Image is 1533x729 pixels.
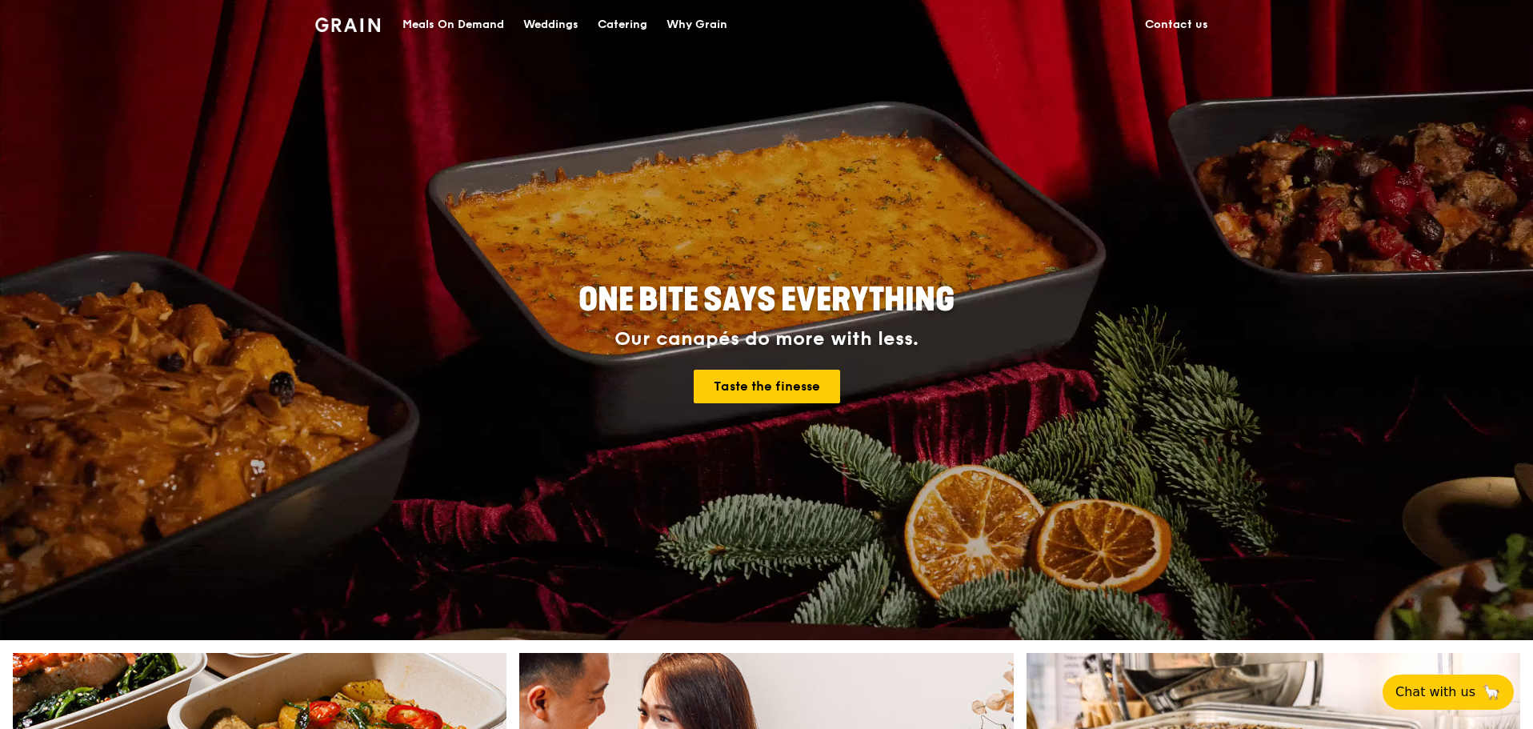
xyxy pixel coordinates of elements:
a: Taste the finesse [694,370,840,403]
div: Catering [598,1,647,49]
a: Contact us [1135,1,1218,49]
span: Chat with us [1395,683,1475,702]
div: Meals On Demand [402,1,504,49]
span: ONE BITE SAYS EVERYTHING [578,281,955,319]
a: Catering [588,1,657,49]
button: Chat with us🦙 [1383,675,1514,710]
a: Why Grain [657,1,737,49]
span: 🦙 [1482,683,1501,702]
div: Our canapés do more with less. [478,328,1055,350]
img: Grain [315,18,380,32]
a: Weddings [514,1,588,49]
div: Weddings [523,1,578,49]
div: Why Grain [666,1,727,49]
